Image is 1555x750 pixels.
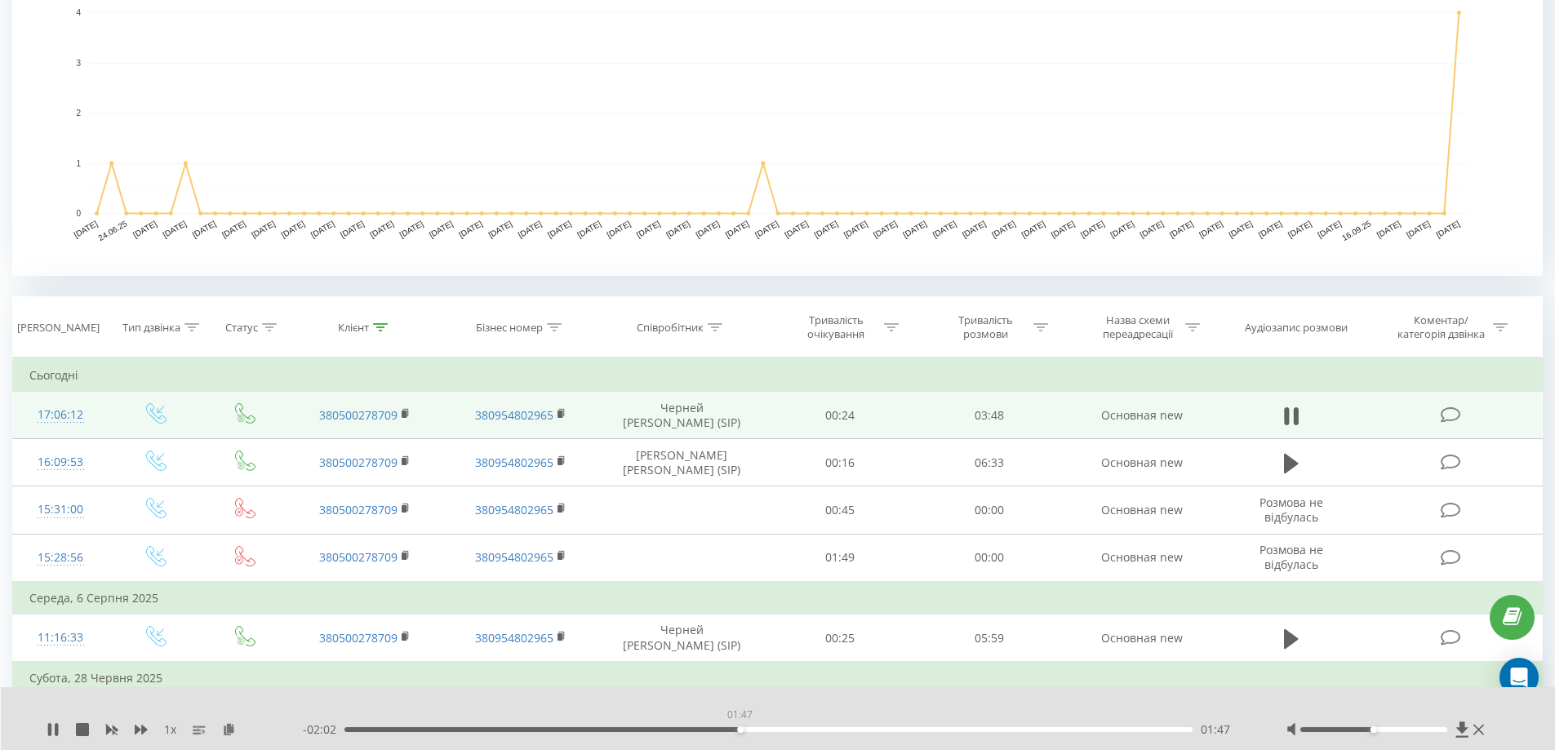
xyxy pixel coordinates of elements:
div: Статус [225,321,258,335]
td: 00:00 [915,534,1064,582]
text: 3 [76,59,81,68]
text: [DATE] [457,219,484,239]
text: [DATE] [1079,219,1106,239]
text: [DATE] [517,219,544,239]
text: 4 [76,8,81,17]
text: [DATE] [131,219,158,239]
text: [DATE] [1286,219,1313,239]
td: Черней [PERSON_NAME] (SIP) [598,615,766,663]
td: 00:00 [915,486,1064,534]
div: Тривалість очікування [793,313,880,341]
text: [DATE] [990,219,1017,239]
td: 00:24 [766,392,915,439]
span: - 02:02 [303,721,344,738]
text: [DATE] [1050,219,1077,239]
td: 06:33 [915,439,1064,486]
span: 1 x [164,721,176,738]
text: 24.06.25 [96,219,129,242]
text: [DATE] [161,219,188,239]
td: Сьогодні [13,359,1543,392]
text: [DATE] [842,219,869,239]
td: 05:59 [915,615,1064,663]
div: Аудіозапис розмови [1245,321,1348,335]
a: 380954802965 [475,630,553,646]
text: [DATE] [250,219,277,239]
div: 01:47 [724,703,756,726]
text: [DATE] [220,219,247,239]
text: [DATE] [724,219,751,239]
div: Open Intercom Messenger [1499,658,1539,697]
text: [DATE] [901,219,928,239]
td: Середа, 6 Серпня 2025 [13,582,1543,615]
text: [DATE] [546,219,573,239]
text: [DATE] [961,219,988,239]
a: 380954802965 [475,407,553,423]
td: Основная new [1064,439,1219,486]
td: Черней [PERSON_NAME] (SIP) [598,392,766,439]
a: 380500278709 [319,549,398,565]
text: [DATE] [368,219,395,239]
span: Розмова не відбулась [1260,542,1323,572]
text: [DATE] [694,219,721,239]
text: 16.09.25 [1340,219,1373,242]
text: 2 [76,109,81,118]
text: [DATE] [872,219,899,239]
text: [DATE] [280,219,307,239]
a: 380500278709 [319,455,398,470]
text: [DATE] [575,219,602,239]
div: 17:06:12 [29,399,92,431]
a: 380500278709 [319,502,398,517]
div: Accessibility label [1371,726,1377,733]
div: 15:31:00 [29,494,92,526]
text: [DATE] [428,219,455,239]
div: 11:16:33 [29,622,92,654]
div: [PERSON_NAME] [17,321,100,335]
text: [DATE] [1257,219,1284,239]
text: [DATE] [1197,219,1224,239]
td: 01:49 [766,534,915,582]
a: 380500278709 [319,630,398,646]
text: [DATE] [813,219,840,239]
td: 03:48 [915,392,1064,439]
td: Основная new [1064,392,1219,439]
text: [DATE] [1316,219,1343,239]
span: Розмова не відбулась [1260,495,1323,525]
text: [DATE] [73,219,100,239]
text: [DATE] [635,219,662,239]
text: [DATE] [1227,219,1254,239]
text: [DATE] [753,219,780,239]
text: [DATE] [606,219,633,239]
text: [DATE] [309,219,336,239]
div: Клієнт [338,321,369,335]
text: [DATE] [664,219,691,239]
text: [DATE] [1375,219,1402,239]
text: [DATE] [1108,219,1135,239]
a: 380500278709 [319,407,398,423]
text: [DATE] [1434,219,1461,239]
text: 0 [76,209,81,218]
div: 16:09:53 [29,446,92,478]
text: [DATE] [486,219,513,239]
div: Співробітник [637,321,704,335]
a: 380954802965 [475,549,553,565]
div: Тип дзвінка [122,321,180,335]
text: [DATE] [398,219,425,239]
td: 00:25 [766,615,915,663]
text: [DATE] [783,219,810,239]
div: Тривалість розмови [942,313,1029,341]
td: Основная new [1064,534,1219,582]
a: 380954802965 [475,502,553,517]
text: [DATE] [1020,219,1046,239]
text: [DATE] [1168,219,1195,239]
td: 00:45 [766,486,915,534]
text: [DATE] [339,219,366,239]
text: [DATE] [191,219,218,239]
div: Бізнес номер [476,321,543,335]
div: Accessibility label [737,726,744,733]
td: 00:16 [766,439,915,486]
td: Основная new [1064,615,1219,663]
div: Коментар/категорія дзвінка [1393,313,1489,341]
div: 15:28:56 [29,542,92,574]
td: Основная new [1064,486,1219,534]
div: Назва схеми переадресації [1094,313,1181,341]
